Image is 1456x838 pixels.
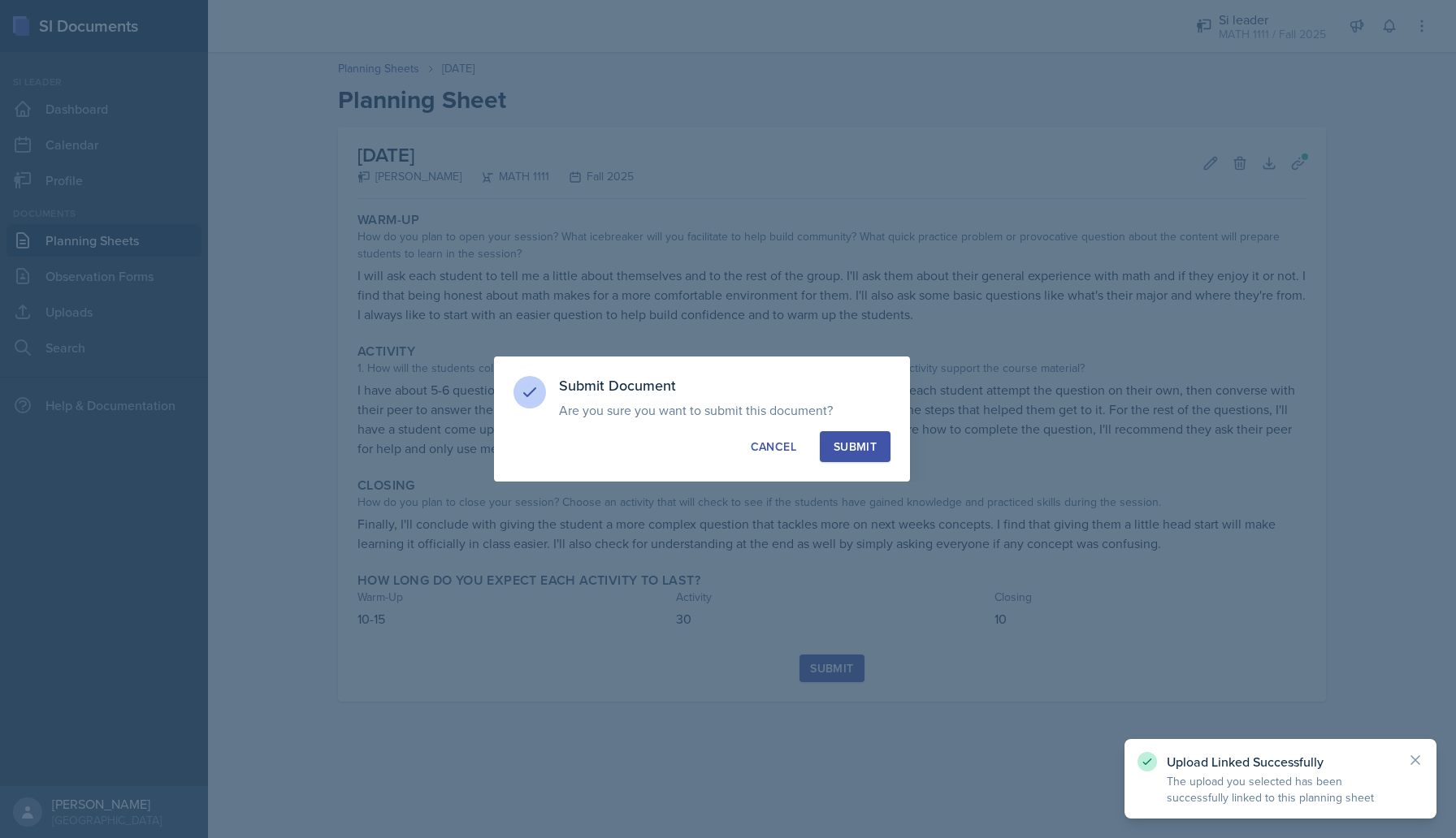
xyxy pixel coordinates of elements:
[1167,773,1394,806] p: The upload you selected has been successfully linked to this planning sheet
[737,431,810,462] button: Cancel
[751,438,796,455] div: Cancel
[559,376,890,395] h3: Submit Document
[1167,754,1394,770] p: Upload Linked Successfully
[820,431,890,462] button: Submit
[559,402,890,418] p: Are you sure you want to submit this document?
[834,438,877,455] div: Submit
